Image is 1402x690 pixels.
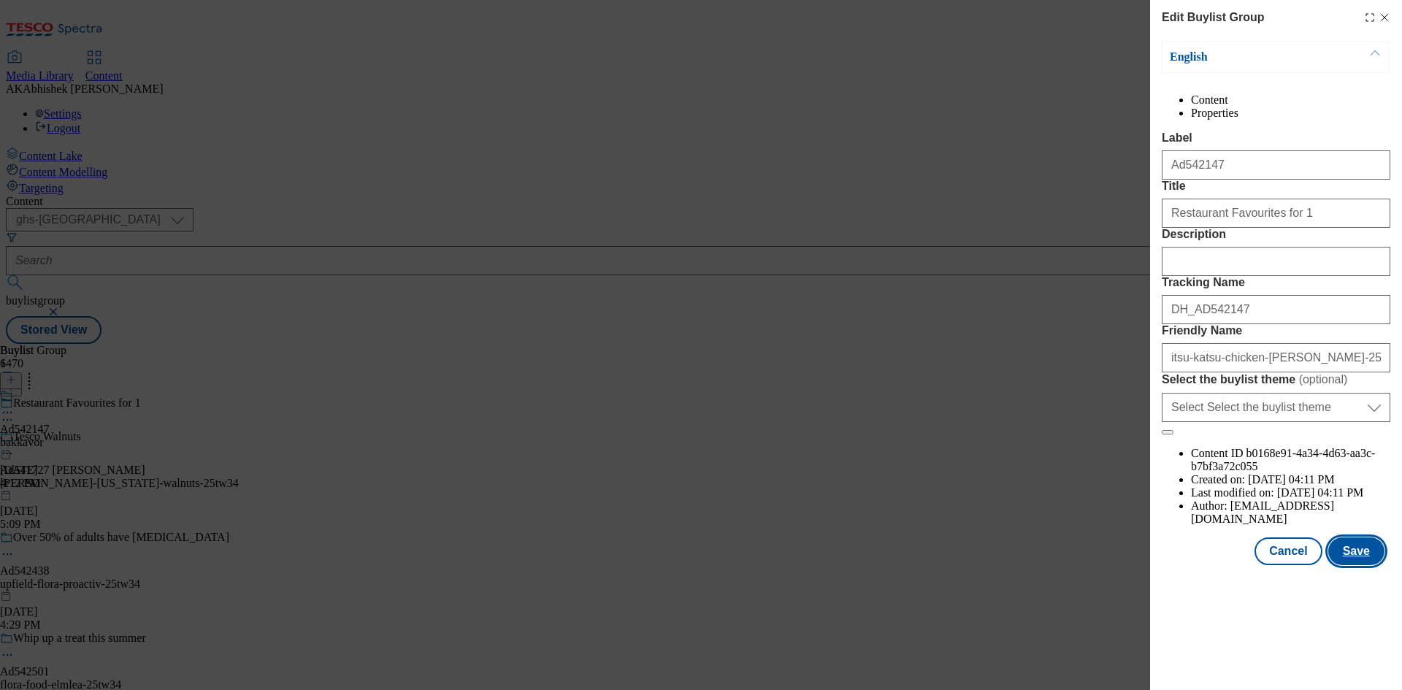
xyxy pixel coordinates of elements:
span: [EMAIL_ADDRESS][DOMAIN_NAME] [1191,499,1334,525]
input: Enter Label [1162,150,1390,180]
input: Enter Title [1162,199,1390,228]
li: Author: [1191,499,1390,526]
span: [DATE] 04:11 PM [1277,486,1364,499]
li: Properties [1191,107,1390,120]
li: Content ID [1191,447,1390,473]
span: b0168e91-4a34-4d63-aa3c-b7bf3a72c055 [1191,447,1375,472]
span: [DATE] 04:11 PM [1248,473,1335,486]
h4: Edit Buylist Group [1162,9,1264,26]
input: Enter Tracking Name [1162,295,1390,324]
p: English [1170,50,1323,64]
li: Last modified on: [1191,486,1390,499]
li: Content [1191,93,1390,107]
button: Save [1328,537,1384,565]
label: Title [1162,180,1390,193]
label: Friendly Name [1162,324,1390,337]
input: Enter Friendly Name [1162,343,1390,372]
label: Tracking Name [1162,276,1390,289]
button: Cancel [1254,537,1322,565]
span: ( optional ) [1299,373,1348,386]
input: Enter Description [1162,247,1390,276]
label: Description [1162,228,1390,241]
label: Select the buylist theme [1162,372,1390,387]
li: Created on: [1191,473,1390,486]
label: Label [1162,131,1390,145]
